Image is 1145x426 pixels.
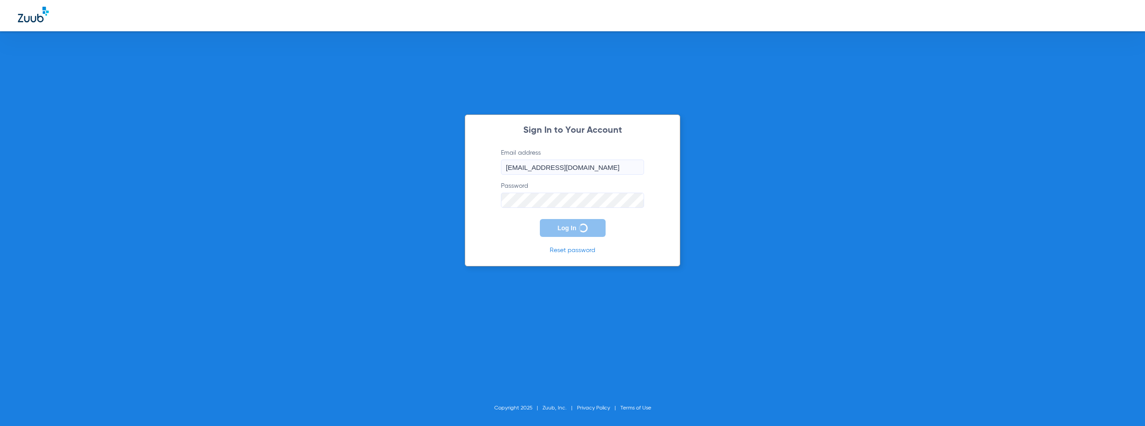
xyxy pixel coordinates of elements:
li: Copyright 2025 [494,404,543,413]
li: Zuub, Inc. [543,404,577,413]
input: Email address [501,160,644,175]
a: Reset password [550,247,595,253]
h2: Sign In to Your Account [488,126,657,135]
a: Privacy Policy [577,405,610,411]
a: Terms of Use [620,405,651,411]
input: Password [501,193,644,208]
button: Log In [540,219,606,237]
img: Zuub Logo [18,7,49,22]
label: Password [501,181,644,208]
iframe: Chat Widget [1100,383,1145,426]
label: Email address [501,148,644,175]
span: Log In [558,224,577,232]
